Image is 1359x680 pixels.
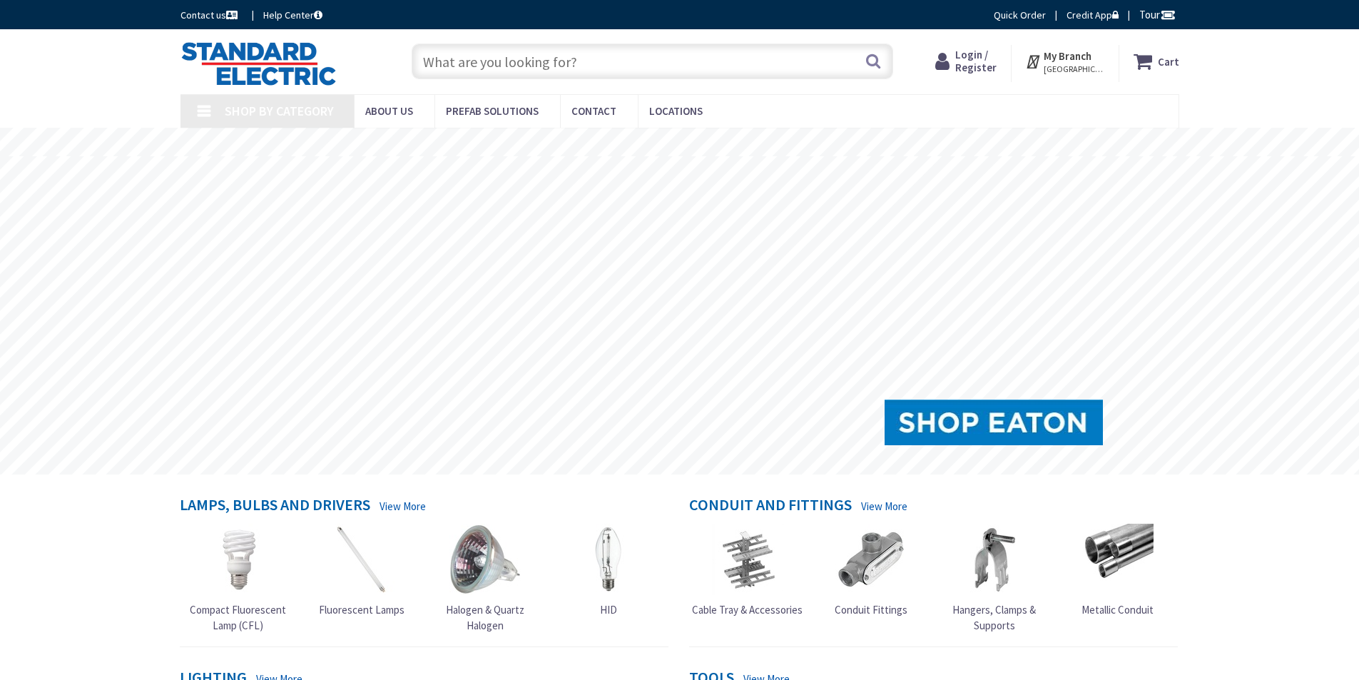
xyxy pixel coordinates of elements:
[936,524,1053,633] a: Hangers, Clamps & Supports Hangers, Clamps & Supports
[180,496,370,517] h4: Lamps, Bulbs and Drivers
[959,524,1030,595] img: Hangers, Clamps & Supports
[1082,524,1154,595] img: Metallic Conduit
[446,603,524,631] span: Halogen & Quartz Halogen
[935,49,997,74] a: Login / Register
[455,136,937,151] rs-layer: [MEDICAL_DATA]: Our Commitment to Our Employees and Customers
[573,524,644,595] img: HID
[649,104,703,118] span: Locations
[190,603,286,631] span: Compact Fluorescent Lamp (CFL)
[994,8,1046,22] a: Quick Order
[326,524,397,595] img: Fluorescent Lamps
[955,48,997,74] span: Login / Register
[412,44,893,79] input: What are you looking for?
[692,524,803,617] a: Cable Tray & Accessories Cable Tray & Accessories
[571,104,616,118] span: Contact
[180,8,240,22] a: Contact us
[1139,8,1176,21] span: Tour
[1044,64,1104,75] span: [GEOGRAPHIC_DATA], [GEOGRAPHIC_DATA]
[1134,49,1179,74] a: Cart
[573,524,644,617] a: HID HID
[1081,603,1154,616] span: Metallic Conduit
[600,603,617,616] span: HID
[365,104,413,118] span: About Us
[1158,49,1179,74] strong: Cart
[380,499,426,514] a: View More
[180,524,297,633] a: Compact Fluorescent Lamp (CFL) Compact Fluorescent Lamp (CFL)
[835,603,907,616] span: Conduit Fittings
[835,524,907,595] img: Conduit Fittings
[712,524,783,595] img: Cable Tray & Accessories
[835,524,907,617] a: Conduit Fittings Conduit Fittings
[1067,8,1119,22] a: Credit App
[203,524,274,595] img: Compact Fluorescent Lamp (CFL)
[861,499,907,514] a: View More
[1081,524,1154,617] a: Metallic Conduit Metallic Conduit
[692,603,803,616] span: Cable Tray & Accessories
[1044,49,1091,63] strong: My Branch
[180,41,337,86] img: Standard Electric
[225,103,334,119] span: Shop By Category
[1025,49,1104,74] div: My Branch [GEOGRAPHIC_DATA], [GEOGRAPHIC_DATA]
[449,524,521,595] img: Halogen & Quartz Halogen
[689,496,852,517] h4: Conduit and Fittings
[319,524,404,617] a: Fluorescent Lamps Fluorescent Lamps
[427,524,544,633] a: Halogen & Quartz Halogen Halogen & Quartz Halogen
[952,603,1036,631] span: Hangers, Clamps & Supports
[446,104,539,118] span: Prefab Solutions
[263,8,322,22] a: Help Center
[319,603,404,616] span: Fluorescent Lamps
